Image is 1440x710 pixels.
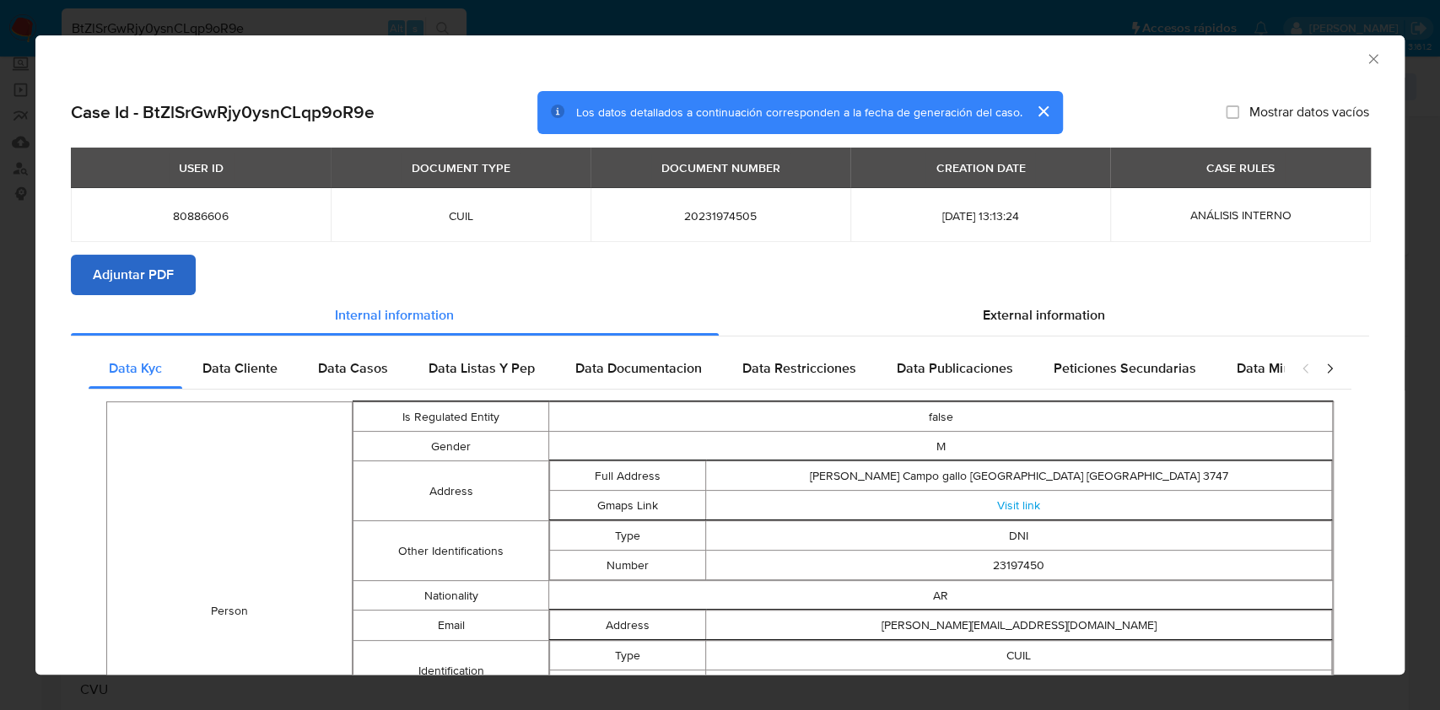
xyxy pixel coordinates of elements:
td: Gmaps Link [550,491,706,520]
span: Data Documentacion [575,358,702,378]
input: Mostrar datos vacíos [1226,105,1239,119]
span: Data Listas Y Pep [429,358,535,378]
div: USER ID [169,153,234,182]
td: Type [550,641,706,670]
span: Data Cliente [202,358,278,378]
td: DNI [706,521,1332,551]
td: 23197450 [706,551,1332,580]
td: Nationality [353,581,548,610]
td: Address [550,610,706,640]
span: Data Publicaciones [897,358,1013,378]
span: Mostrar datos vacíos [1249,104,1369,121]
td: Full Address [550,461,706,491]
span: ANÁLISIS INTERNO [1189,207,1291,223]
td: [PERSON_NAME][EMAIL_ADDRESS][DOMAIN_NAME] [706,610,1332,640]
span: Data Restricciones [742,358,856,378]
div: CASE RULES [1196,153,1285,182]
td: Identification [353,641,548,701]
span: 20231974505 [611,208,830,223]
td: Address [353,461,548,521]
span: Data Casos [318,358,388,378]
span: 80886606 [91,208,310,223]
td: 20231974505 [706,670,1332,700]
a: Visit link [997,497,1040,514]
div: DOCUMENT NUMBER [651,153,790,182]
span: External information [983,305,1105,325]
div: Detailed internal info [89,348,1284,389]
td: Number [550,670,706,700]
div: closure-recommendation-modal [35,35,1405,675]
span: Data Minoridad [1237,358,1329,378]
td: Other Identifications [353,521,548,581]
h2: Case Id - BtZlSrGwRjy0ysnCLqp9oR9e [71,101,375,123]
td: M [549,432,1333,461]
span: Data Kyc [109,358,162,378]
td: Gender [353,432,548,461]
div: CREATION DATE [925,153,1035,182]
td: CUIL [706,641,1332,670]
div: Detailed info [71,295,1369,336]
td: Email [353,610,548,641]
span: Peticiones Secundarias [1054,358,1196,378]
div: DOCUMENT TYPE [402,153,520,182]
span: Los datos detallados a continuación corresponden a la fecha de generación del caso. [576,104,1022,121]
button: cerrar [1022,91,1063,132]
td: Type [550,521,706,551]
span: CUIL [351,208,570,223]
td: AR [549,581,1333,610]
span: [DATE] 13:13:24 [871,208,1090,223]
span: Adjuntar PDF [93,256,174,293]
td: Number [550,551,706,580]
td: [PERSON_NAME] Campo gallo [GEOGRAPHIC_DATA] [GEOGRAPHIC_DATA] 3747 [706,461,1332,491]
button: Adjuntar PDF [71,255,196,295]
td: false [549,402,1333,432]
td: Is Regulated Entity [353,402,548,432]
button: Cerrar ventana [1365,51,1380,66]
span: Internal information [335,305,454,325]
